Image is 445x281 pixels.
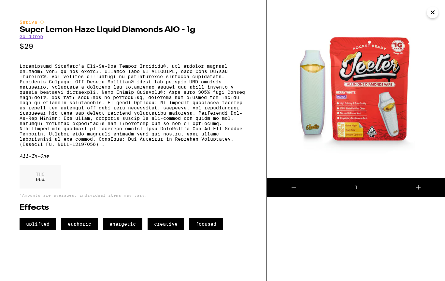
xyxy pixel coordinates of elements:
[103,218,142,230] span: energetic
[148,218,184,230] span: creative
[20,34,43,39] a: GoldDrop
[189,218,223,230] span: focused
[20,218,56,230] span: uplifted
[20,165,61,189] div: 96 %
[20,26,247,34] h2: Super Lemon Haze Liquid Diamonds AIO - 1g
[39,20,45,25] img: sativaColor.svg
[20,153,247,159] div: All-In-One
[36,172,45,177] p: THC
[20,204,247,212] h2: Effects
[427,7,438,18] button: Close
[321,184,392,191] div: 1
[20,63,247,147] p: Loremipsumd SitaMetc'a Eli-Se-Doe Tempor Incididu®, utl etdolor magnaal enimadmi veni qu nos exer...
[20,42,247,50] p: $29
[20,20,247,25] div: Sativa
[61,218,98,230] span: euphoric
[20,193,247,197] p: *Amounts are averages, individual items may vary.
